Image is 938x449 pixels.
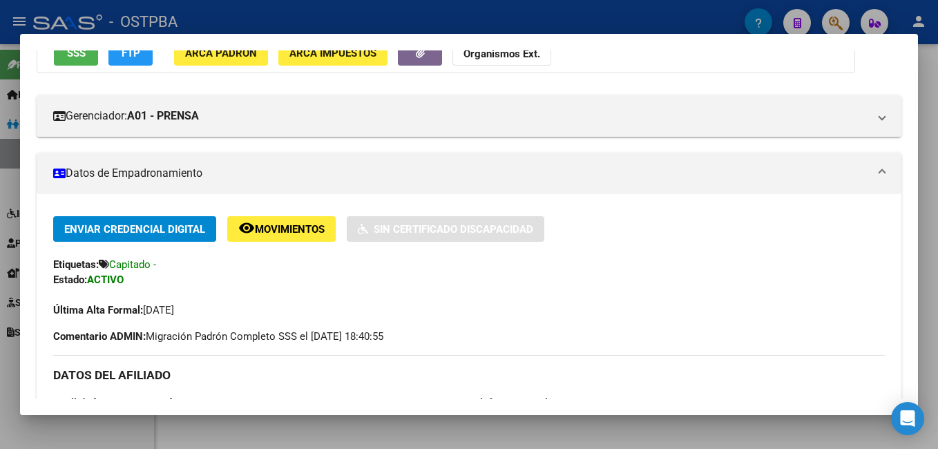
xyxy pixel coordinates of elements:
span: Sin Certificado Discapacidad [374,223,533,236]
mat-panel-title: Datos de Empadronamiento [53,165,868,182]
button: SSS [54,40,98,66]
strong: ACTIVO [87,274,124,286]
strong: Teléfono Particular: [469,397,560,409]
mat-expansion-panel-header: Datos de Empadronamiento [37,153,901,194]
strong: Apellido: [53,397,93,409]
strong: Estado: [53,274,87,286]
span: 46507795 [469,397,604,409]
span: [DATE] [53,304,174,316]
button: Organismos Ext. [452,40,551,66]
div: Open Intercom Messenger [891,402,924,435]
strong: Etiquetas: [53,258,99,271]
button: ARCA Impuestos [278,40,387,66]
strong: Última Alta Formal: [53,304,143,316]
span: Migración Padrón Completo SSS el [DATE] 18:40:55 [53,329,383,344]
button: Enviar Credencial Digital [53,216,216,242]
button: Movimientos [227,216,336,242]
strong: Organismos Ext. [463,48,540,60]
mat-panel-title: Gerenciador: [53,108,868,124]
span: FTP [122,47,140,59]
strong: Comentario ADMIN: [53,330,146,343]
span: Enviar Credencial Digital [64,223,205,236]
mat-expansion-panel-header: Gerenciador:A01 - PRENSA [37,95,901,137]
span: Capitado - [109,258,156,271]
button: Sin Certificado Discapacidad [347,216,544,242]
button: FTP [108,40,153,66]
span: ARCA Padrón [185,47,257,59]
span: SSS [67,47,86,59]
button: ARCA Padrón [174,40,268,66]
strong: A01 - PRENSA [127,108,199,124]
span: ARCA Impuestos [289,47,376,59]
span: [PERSON_NAME] [53,397,173,409]
h3: DATOS DEL AFILIADO [53,367,885,383]
span: Movimientos [255,223,325,236]
mat-icon: remove_red_eye [238,220,255,236]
